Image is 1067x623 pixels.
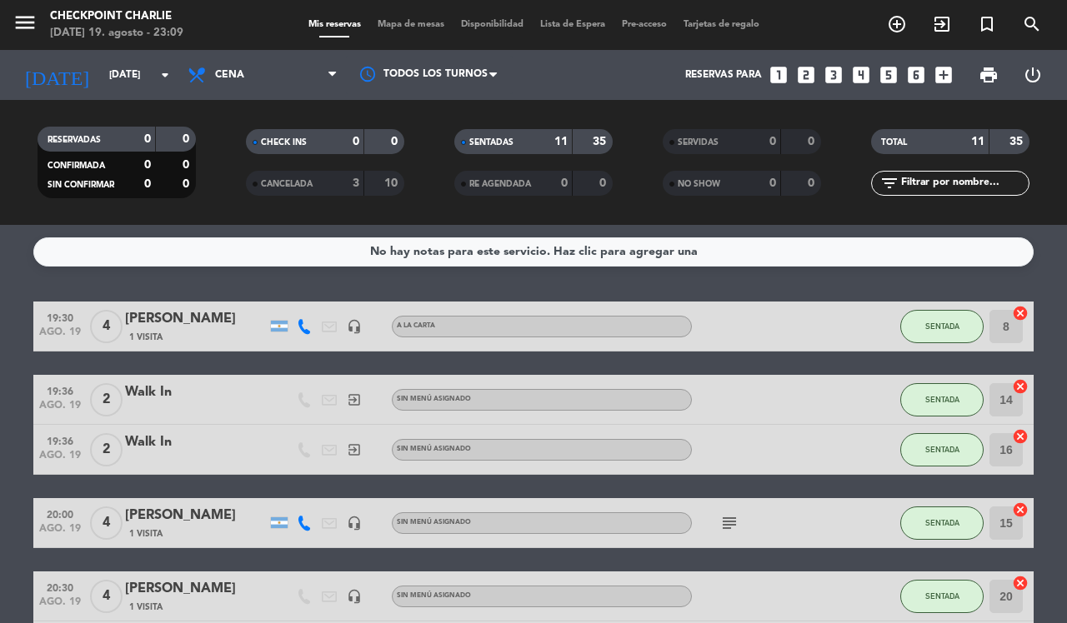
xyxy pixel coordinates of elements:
[768,64,789,86] i: looks_one
[932,14,952,34] i: exit_to_app
[125,381,267,403] div: Walk In
[129,527,163,541] span: 1 Visita
[48,136,101,144] span: RESERVADAS
[13,57,101,93] i: [DATE]
[554,136,568,147] strong: 11
[1012,378,1029,395] i: cancel
[900,580,984,613] button: SENTADA
[532,20,614,29] span: Lista de Espera
[300,20,369,29] span: Mis reservas
[678,138,719,147] span: SERVIDAS
[979,65,999,85] span: print
[1012,575,1029,591] i: cancel
[561,177,568,189] strong: 0
[1010,50,1054,100] div: LOG OUT
[899,174,1029,192] input: Filtrar por nombre...
[347,589,362,604] i: headset_mic
[39,577,81,596] span: 20:30
[678,180,720,188] span: NO SHOW
[887,14,907,34] i: add_circle_outline
[129,601,163,614] span: 1 Visita
[125,505,267,526] div: [PERSON_NAME]
[90,383,123,416] span: 2
[971,136,984,147] strong: 11
[1012,428,1029,445] i: cancel
[369,20,453,29] span: Mapa de mesas
[129,331,163,344] span: 1 Visita
[261,180,313,188] span: CANCELADA
[905,64,927,86] i: looks_6
[144,159,151,171] strong: 0
[795,64,817,86] i: looks_two
[13,10,38,41] button: menu
[353,136,359,147] strong: 0
[1023,65,1043,85] i: power_settings_new
[925,518,959,527] span: SENTADA
[933,64,954,86] i: add_box
[614,20,675,29] span: Pre-acceso
[39,504,81,523] span: 20:00
[599,177,609,189] strong: 0
[90,310,123,343] span: 4
[155,65,175,85] i: arrow_drop_down
[900,383,984,416] button: SENTADA
[347,516,362,531] i: headset_mic
[593,136,609,147] strong: 35
[39,326,81,346] span: ago. 19
[144,133,151,145] strong: 0
[925,445,959,454] span: SENTADA
[39,307,81,326] span: 19:30
[878,64,899,86] i: looks_5
[370,242,698,262] div: No hay notas para este servicio. Haz clic para agregar una
[397,446,471,452] span: Sin menú asignado
[769,136,776,147] strong: 0
[1012,305,1029,321] i: cancel
[125,578,267,600] div: [PERSON_NAME]
[850,64,872,86] i: looks_4
[39,596,81,616] span: ago. 19
[347,392,362,407] i: exit_to_app
[469,180,531,188] span: RE AGENDADA
[384,177,401,189] strong: 10
[925,395,959,404] span: SENTADA
[397,519,471,526] span: Sin menú asignado
[900,506,984,540] button: SENTADA
[13,10,38,35] i: menu
[397,592,471,599] span: Sin menú asignado
[397,322,435,329] span: A LA CARTA
[1022,14,1042,34] i: search
[977,14,997,34] i: turned_in_not
[469,138,513,147] span: SENTADAS
[90,580,123,613] span: 4
[353,177,359,189] strong: 3
[900,433,984,466] button: SENTADA
[347,442,362,457] i: exit_to_app
[769,177,776,189] strong: 0
[39,400,81,419] span: ago. 19
[391,136,401,147] strong: 0
[261,138,307,147] span: CHECK INS
[881,138,907,147] span: TOTAL
[90,506,123,540] span: 4
[183,159,193,171] strong: 0
[900,310,984,343] button: SENTADA
[48,162,105,170] span: CONFIRMADA
[215,69,244,81] span: Cena
[719,513,739,533] i: subject
[453,20,532,29] span: Disponibilidad
[50,25,183,42] div: [DATE] 19. agosto - 23:09
[347,319,362,334] i: headset_mic
[39,523,81,542] span: ago. 19
[685,69,762,81] span: Reservas para
[50,8,183,25] div: Checkpoint Charlie
[1012,501,1029,518] i: cancel
[808,136,818,147] strong: 0
[925,591,959,601] span: SENTADA
[90,433,123,466] span: 2
[39,431,81,450] span: 19:36
[48,181,114,189] span: SIN CONFIRMAR
[183,178,193,190] strong: 0
[879,173,899,193] i: filter_list
[125,431,267,453] div: Walk In
[675,20,768,29] span: Tarjetas de regalo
